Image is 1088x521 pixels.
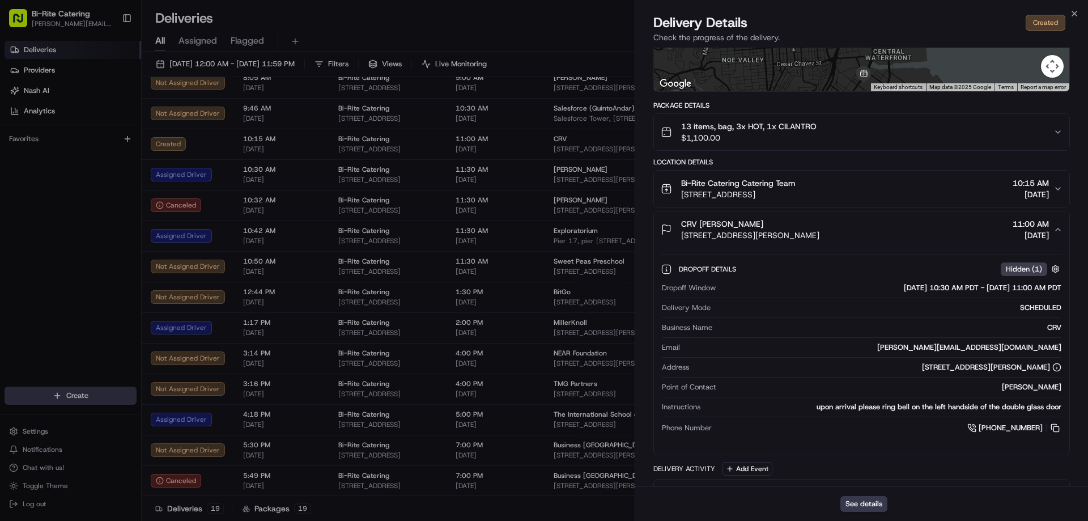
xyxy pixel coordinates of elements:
a: Report a map error [1021,84,1066,90]
div: 📗 [11,255,20,264]
span: [DATE] [1013,230,1049,241]
span: [STREET_ADDRESS] [681,189,796,200]
span: [DATE] [100,206,124,215]
span: [PERSON_NAME] [35,206,92,215]
span: Pylon [113,281,137,290]
span: Delivery Details [653,14,747,32]
span: [DATE] [102,176,125,185]
a: 💻API Documentation [91,249,186,269]
div: 💻 [96,255,105,264]
span: Point of Contact [662,382,716,392]
button: Bi-Rite Catering Catering Team[STREET_ADDRESS]10:15 AM[DATE] [654,171,1069,207]
img: Grace Nketiah [11,196,29,214]
span: Instructions [662,402,700,412]
button: Map camera controls [1041,55,1064,78]
button: Hidden (1) [1001,262,1062,276]
span: Knowledge Base [23,253,87,265]
img: Nash [11,11,34,34]
span: 10:15 AM [1013,177,1049,189]
span: 13 items, bag, 3x HOT, 1x CILANTRO [681,121,817,132]
img: 1736555255976-a54dd68f-1ca7-489b-9aae-adbdc363a1c4 [11,108,32,129]
img: Klarizel Pensader [11,165,29,183]
button: See all [176,145,206,159]
span: • [94,206,98,215]
a: Open this area in Google Maps (opens a new window) [657,77,694,91]
p: Check the progress of the delivery. [653,32,1070,43]
div: Start new chat [51,108,186,120]
span: Klarizel Pensader [35,176,93,185]
span: Hidden ( 1 ) [1006,264,1042,274]
span: Map data ©2025 Google [929,84,991,90]
span: API Documentation [107,253,182,265]
button: 13 items, bag, 3x HOT, 1x CILANTRO$1,100.00 [654,114,1069,150]
button: Start new chat [193,112,206,125]
div: [STREET_ADDRESS][PERSON_NAME] [922,362,1061,372]
span: • [96,176,100,185]
span: Delivery Mode [662,303,711,313]
span: Email [662,342,680,353]
div: SCHEDULED [715,303,1061,313]
div: upon arrival please ring bell on the left handside of the double glass door [705,402,1061,412]
div: Delivery Activity [653,464,715,473]
div: We're available if you need us! [51,120,156,129]
button: See details [840,496,887,512]
button: CRV [PERSON_NAME][STREET_ADDRESS][PERSON_NAME]11:00 AM[DATE] [654,211,1069,248]
a: 📗Knowledge Base [7,249,91,269]
span: [STREET_ADDRESS][PERSON_NAME] [681,230,819,241]
p: Welcome 👋 [11,45,206,63]
img: 4920774857489_3d7f54699973ba98c624_72.jpg [24,108,44,129]
span: Bi-Rite Catering Catering Team [681,177,796,189]
a: Terms (opens in new tab) [998,84,1014,90]
span: $1,100.00 [681,132,817,143]
div: [DATE] 10:30 AM PDT - [DATE] 11:00 AM PDT [720,283,1061,293]
img: 1736555255976-a54dd68f-1ca7-489b-9aae-adbdc363a1c4 [23,176,32,185]
img: Google [657,77,694,91]
button: Keyboard shortcuts [874,83,923,91]
span: 11:00 AM [1013,218,1049,230]
span: Phone Number [662,423,712,433]
span: [PHONE_NUMBER] [979,423,1043,433]
span: CRV [PERSON_NAME] [681,218,763,230]
div: [PERSON_NAME] [721,382,1061,392]
span: Business Name [662,323,712,333]
span: Dropoff Details [679,265,738,274]
button: Add Event [722,462,772,476]
img: 1736555255976-a54dd68f-1ca7-489b-9aae-adbdc363a1c4 [23,207,32,216]
div: CRV [717,323,1061,333]
div: Package Details [653,101,1070,110]
span: [DATE] [1013,189,1049,200]
div: [PERSON_NAME][EMAIL_ADDRESS][DOMAIN_NAME] [685,342,1061,353]
div: Past conversations [11,147,76,156]
input: Clear [29,73,187,85]
div: CRV [PERSON_NAME][STREET_ADDRESS][PERSON_NAME]11:00 AM[DATE] [654,248,1069,455]
a: Powered byPylon [80,281,137,290]
div: Location Details [653,158,1070,167]
a: [PHONE_NUMBER] [967,422,1061,434]
span: Address [662,362,689,372]
span: Dropoff Window [662,283,716,293]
